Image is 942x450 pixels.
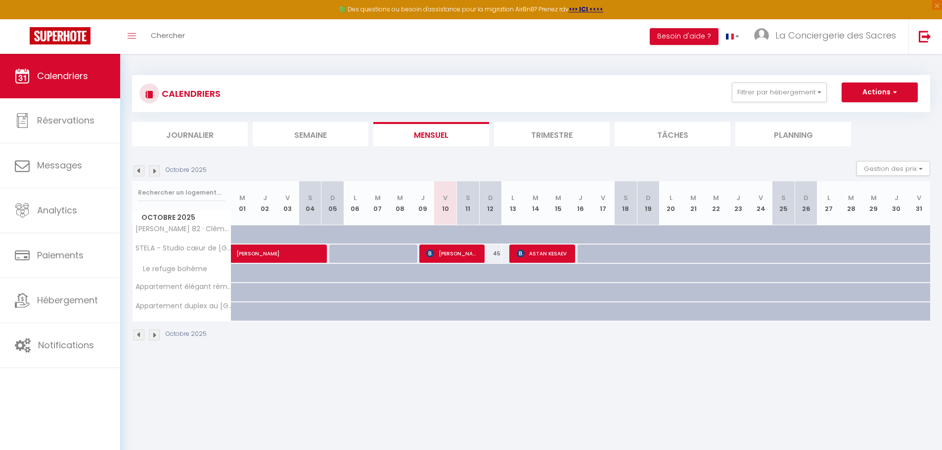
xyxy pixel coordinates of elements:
[254,181,276,225] th: 02
[373,122,489,146] li: Mensuel
[299,181,321,225] th: 04
[736,193,740,203] abbr: J
[426,244,479,263] span: [PERSON_NAME]
[754,28,769,43] img: ...
[285,193,290,203] abbr: V
[795,181,817,225] th: 26
[488,193,493,203] abbr: D
[569,181,592,225] th: 16
[37,204,77,216] span: Analytics
[804,193,808,203] abbr: D
[650,28,718,45] button: Besoin d'aide ?
[775,29,896,41] span: La Conciergerie des Sacres
[856,161,930,176] button: Gestion des prix
[30,27,90,44] img: Super Booking
[411,181,434,225] th: 09
[494,122,610,146] li: Trimestre
[547,181,570,225] th: 15
[502,181,525,225] th: 13
[231,245,254,263] a: [PERSON_NAME]
[456,181,479,225] th: 11
[37,294,98,306] span: Hébergement
[682,181,705,225] th: 21
[434,181,457,225] th: 10
[37,70,88,82] span: Calendriers
[660,181,682,225] th: 20
[533,193,538,203] abbr: M
[511,193,514,203] abbr: L
[236,239,327,258] span: [PERSON_NAME]
[615,122,730,146] li: Tâches
[133,210,231,225] span: Octobre 2025
[637,181,660,225] th: 19
[397,193,403,203] abbr: M
[308,193,313,203] abbr: S
[727,181,750,225] th: 23
[517,244,570,263] span: ASTAN KESAEV
[276,181,299,225] th: 03
[389,181,412,225] th: 08
[354,193,357,203] abbr: L
[747,19,908,54] a: ... La Conciergerie des Sacres
[895,193,898,203] abbr: J
[479,245,502,263] div: 45
[569,5,603,13] a: >>> ICI <<<<
[705,181,727,225] th: 22
[885,181,908,225] th: 30
[37,249,84,261] span: Paiements
[871,193,877,203] abbr: M
[231,181,254,225] th: 01
[479,181,502,225] th: 12
[524,181,547,225] th: 14
[134,225,233,233] span: [PERSON_NAME] 82 · Clémenceau charme de l'ancien
[601,193,605,203] abbr: V
[917,193,921,203] abbr: V
[263,193,267,203] abbr: J
[750,181,772,225] th: 24
[827,193,830,203] abbr: L
[132,122,248,146] li: Journalier
[239,193,245,203] abbr: M
[37,159,82,171] span: Messages
[38,339,94,351] span: Notifications
[37,114,94,126] span: Réservations
[134,264,210,275] span: Le refuge bohème
[166,165,207,175] p: Octobre 2025
[848,193,854,203] abbr: M
[624,193,628,203] abbr: S
[253,122,368,146] li: Semaine
[840,181,863,225] th: 28
[134,245,233,252] span: STELA - Studio cœur de [GEOGRAPHIC_DATA]
[555,193,561,203] abbr: M
[713,193,719,203] abbr: M
[690,193,696,203] abbr: M
[817,181,840,225] th: 27
[772,181,795,225] th: 25
[646,193,651,203] abbr: D
[759,193,763,203] abbr: V
[907,181,930,225] th: 31
[366,181,389,225] th: 07
[670,193,673,203] abbr: L
[421,193,425,203] abbr: J
[735,122,851,146] li: Planning
[781,193,786,203] abbr: S
[592,181,615,225] th: 17
[321,181,344,225] th: 05
[143,19,192,54] a: Chercher
[443,193,448,203] abbr: V
[138,184,225,202] input: Rechercher un logement...
[466,193,470,203] abbr: S
[579,193,583,203] abbr: J
[134,302,233,310] span: Appartement duplex au [GEOGRAPHIC_DATA]
[732,82,827,102] button: Filtrer par hébergement
[344,181,366,225] th: 06
[151,30,185,41] span: Chercher
[919,30,931,42] img: logout
[159,82,221,105] h3: CALENDRIERS
[862,181,885,225] th: 29
[134,283,233,290] span: Appartement élégant rémois
[375,193,381,203] abbr: M
[842,82,918,102] button: Actions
